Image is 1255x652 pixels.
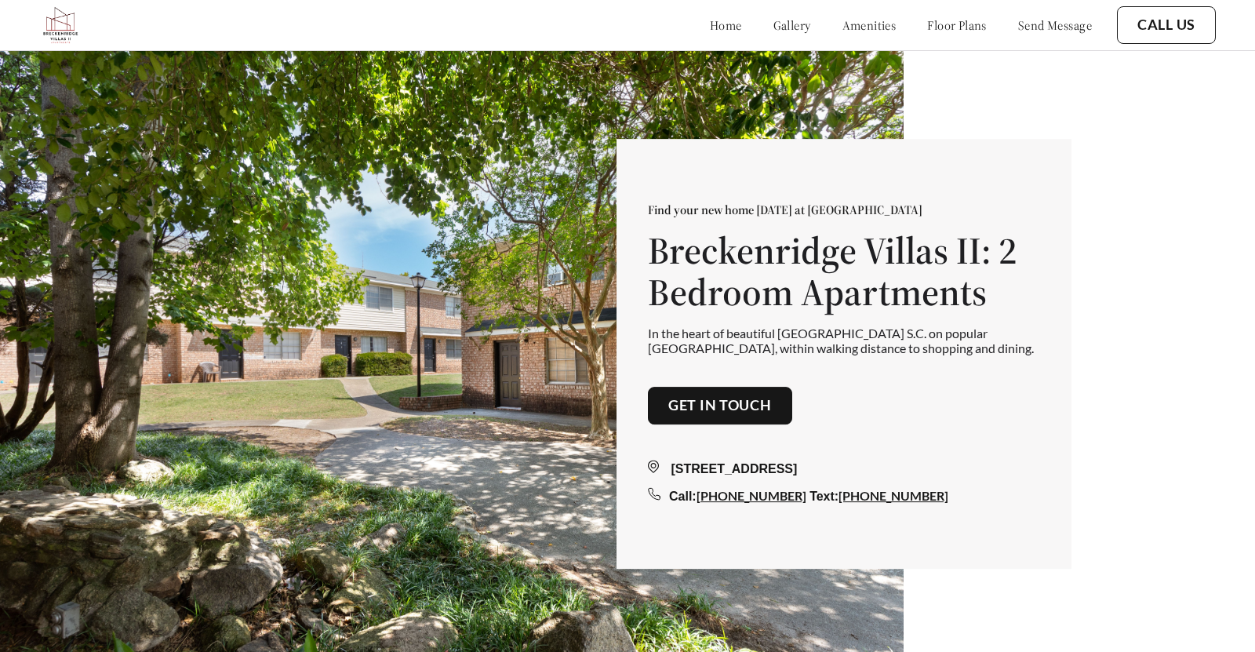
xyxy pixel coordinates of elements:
span: Call: [669,490,697,503]
a: floor plans [927,17,987,33]
a: amenities [842,17,897,33]
p: In the heart of beautiful [GEOGRAPHIC_DATA] S.C. on popular [GEOGRAPHIC_DATA], within walking dis... [648,326,1040,355]
a: [PHONE_NUMBER] [697,488,806,503]
a: [PHONE_NUMBER] [838,488,948,503]
p: Find your new home [DATE] at [GEOGRAPHIC_DATA] [648,202,1040,218]
img: bv2_logo.png [39,4,82,46]
h1: Breckenridge Villas II: 2 Bedroom Apartments [648,231,1040,314]
span: Text: [809,490,838,503]
a: Get in touch [668,398,772,415]
a: send message [1018,17,1092,33]
a: Call Us [1137,16,1195,34]
button: Call Us [1117,6,1216,44]
a: gallery [773,17,811,33]
button: Get in touch [648,388,792,425]
div: [STREET_ADDRESS] [648,460,1040,479]
a: home [710,17,742,33]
